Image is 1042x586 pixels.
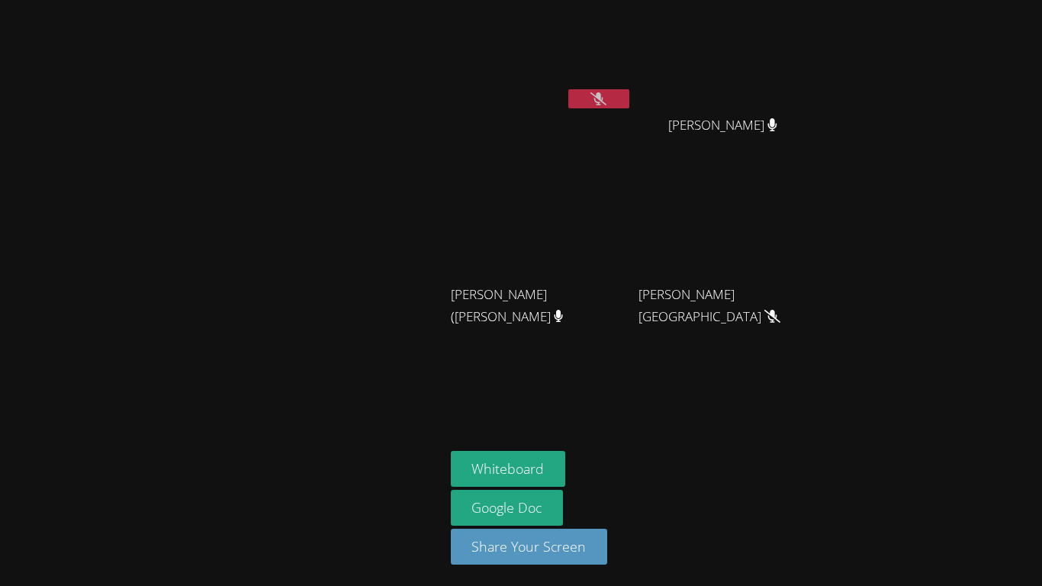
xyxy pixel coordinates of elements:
[668,114,777,137] span: [PERSON_NAME]
[638,284,808,328] span: [PERSON_NAME][GEOGRAPHIC_DATA]
[451,490,564,526] a: Google Doc
[451,529,608,565] button: Share Your Screen
[451,284,620,328] span: [PERSON_NAME] ([PERSON_NAME]
[451,451,566,487] button: Whiteboard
